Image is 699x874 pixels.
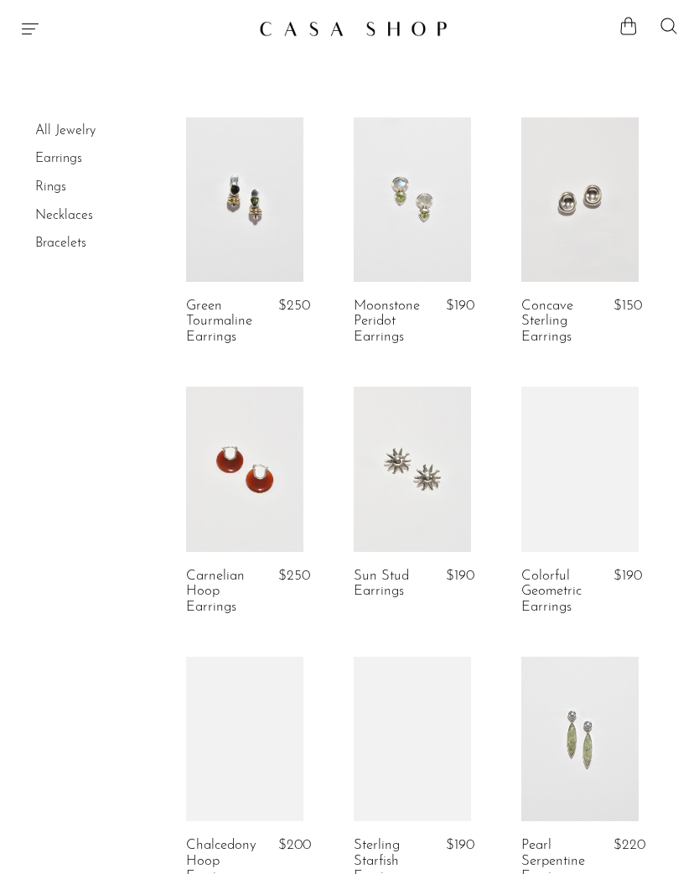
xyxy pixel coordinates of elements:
span: $150 [614,299,642,313]
span: $190 [446,569,474,583]
span: $250 [278,569,310,583]
span: $200 [278,838,311,852]
a: Sun Stud Earrings [354,569,426,600]
a: Bracelets [35,237,86,250]
span: $190 [614,569,642,583]
a: All Jewelry [35,124,96,138]
span: $220 [614,838,645,852]
a: Necklaces [35,209,93,222]
a: Rings [35,180,66,194]
span: $190 [446,838,474,852]
button: Menu [20,18,40,39]
a: Carnelian Hoop Earrings [186,569,258,615]
a: Colorful Geometric Earrings [521,569,593,615]
a: Earrings [35,152,82,165]
a: Green Tourmaline Earrings [186,299,258,345]
span: $190 [446,299,474,313]
a: Moonstone Peridot Earrings [354,299,426,345]
a: Concave Sterling Earrings [521,299,593,345]
span: $250 [278,299,310,313]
